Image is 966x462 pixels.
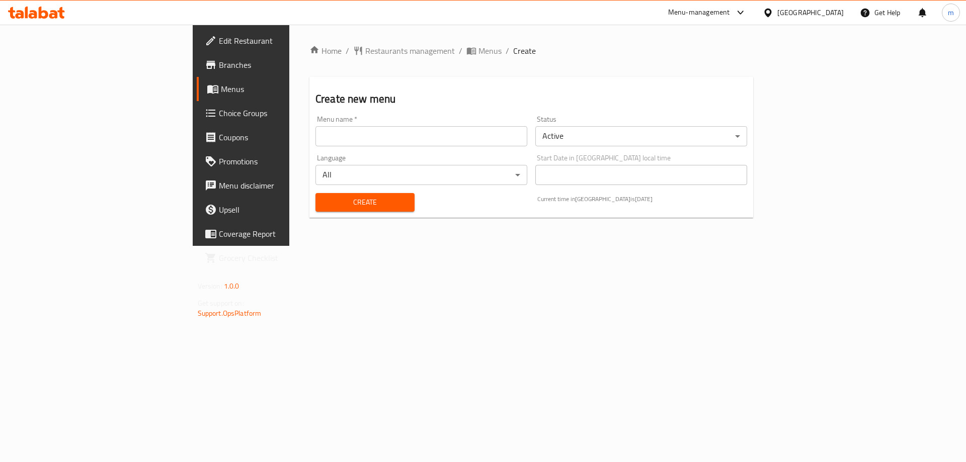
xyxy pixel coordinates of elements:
li: / [506,45,509,57]
a: Support.OpsPlatform [198,307,262,320]
a: Coverage Report [197,222,354,246]
span: Create [324,196,407,209]
a: Upsell [197,198,354,222]
a: Choice Groups [197,101,354,125]
span: Create [513,45,536,57]
span: Version: [198,280,222,293]
div: Active [535,126,747,146]
a: Promotions [197,149,354,173]
a: Edit Restaurant [197,29,354,53]
span: Coupons [219,131,346,143]
a: Grocery Checklist [197,246,354,270]
a: Menus [466,45,502,57]
button: Create [315,193,415,212]
p: Current time in [GEOGRAPHIC_DATA] is [DATE] [537,195,747,204]
li: / [459,45,462,57]
span: Choice Groups [219,107,346,119]
span: Menu disclaimer [219,179,346,192]
div: All [315,165,527,185]
div: Menu-management [668,7,730,19]
span: Restaurants management [365,45,455,57]
a: Restaurants management [353,45,455,57]
span: Edit Restaurant [219,35,346,47]
span: 1.0.0 [224,280,239,293]
span: Menus [221,83,346,95]
span: Menus [478,45,502,57]
span: Grocery Checklist [219,252,346,264]
span: m [948,7,954,18]
nav: breadcrumb [309,45,753,57]
a: Branches [197,53,354,77]
span: Coverage Report [219,228,346,240]
span: Branches [219,59,346,71]
span: Promotions [219,155,346,167]
span: Get support on: [198,297,244,310]
span: Upsell [219,204,346,216]
a: Menu disclaimer [197,173,354,198]
a: Coupons [197,125,354,149]
div: [GEOGRAPHIC_DATA] [777,7,844,18]
input: Please enter Menu name [315,126,527,146]
h2: Create new menu [315,91,747,107]
a: Menus [197,77,354,101]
